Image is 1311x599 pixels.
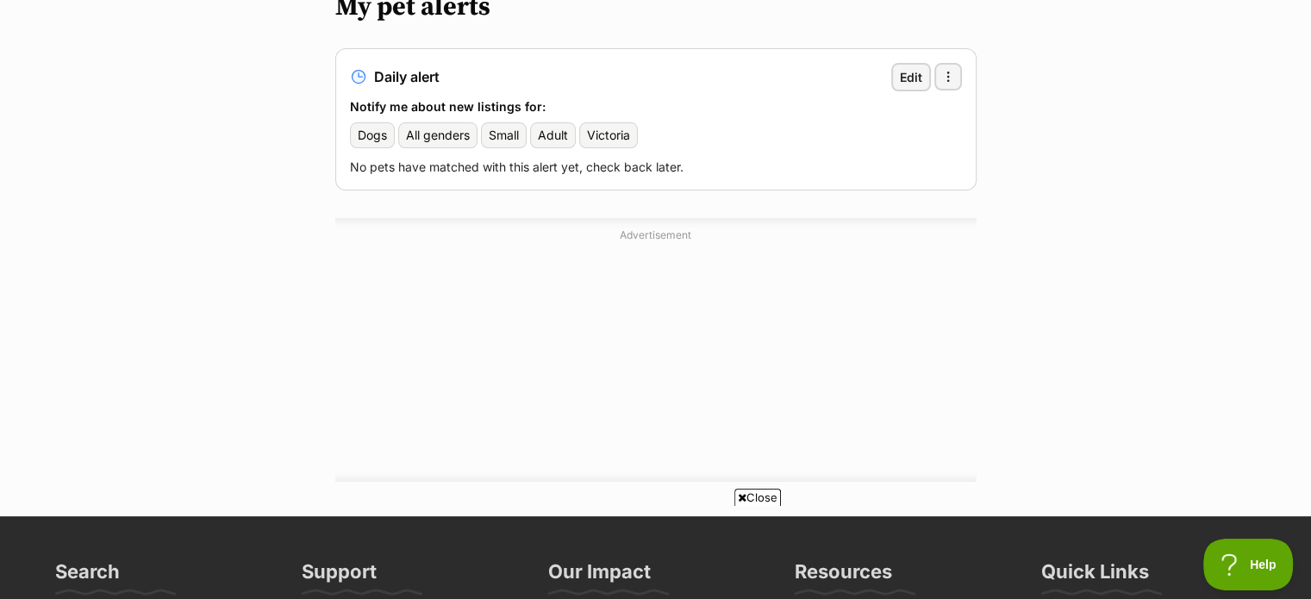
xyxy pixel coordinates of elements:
[55,559,120,594] h3: Search
[734,489,781,506] span: Close
[587,127,630,144] span: Victoria
[374,69,440,84] span: Daily alert
[891,63,931,91] a: Edit
[1203,539,1294,590] iframe: Help Scout Beacon - Open
[358,127,387,144] span: Dogs
[538,127,568,144] span: Adult
[350,159,962,176] p: No pets have matched with this alert yet, check back later.
[342,513,970,590] iframe: Advertisement
[335,218,977,483] div: Advertisement
[238,249,1074,465] iframe: Advertisement
[900,68,922,86] span: Edit
[350,98,962,115] h3: Notify me about new listings for:
[489,127,519,144] span: Small
[406,127,470,144] span: All genders
[1041,559,1149,594] h3: Quick Links
[302,559,377,594] h3: Support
